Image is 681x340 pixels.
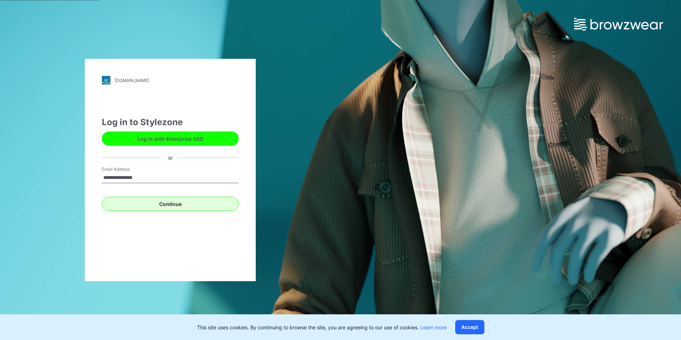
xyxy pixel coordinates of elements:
button: Log in with Enterprise SSO [102,132,239,146]
p: This site uses cookies. By continuing to browse the site, you are agreeing to our use of cookies. [197,324,447,331]
a: Learn more [420,324,447,330]
img: stylezone-logo.562084cfcfab977791bfbf7441f1a819.svg [102,76,110,84]
button: Continue [102,197,239,211]
div: Log in to Stylezone [102,116,239,129]
button: Accept [455,320,484,334]
a: [DOMAIN_NAME] [102,76,239,84]
label: Email Address [102,166,152,172]
div: [DOMAIN_NAME] [115,78,149,83]
img: browzwear-logo.e42bd6dac1945053ebaf764b6aa21510.svg [574,18,663,31]
div: or [162,154,178,161]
